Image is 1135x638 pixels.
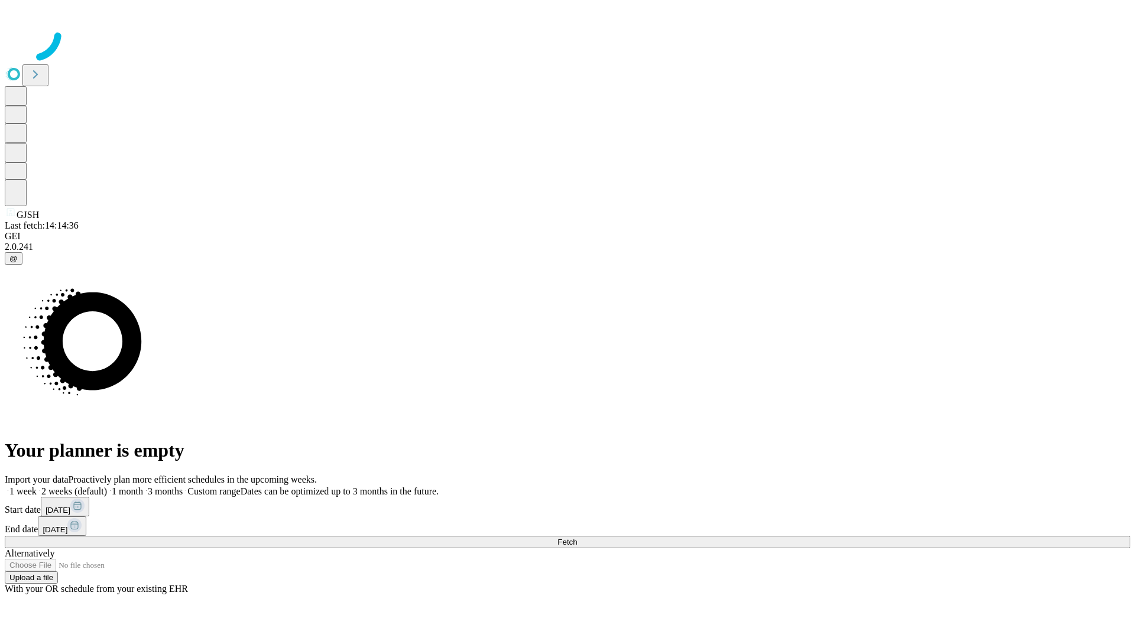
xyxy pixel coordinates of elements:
[5,584,188,594] span: With your OR schedule from your existing EHR
[5,220,79,230] span: Last fetch: 14:14:36
[5,242,1130,252] div: 2.0.241
[112,486,143,496] span: 1 month
[5,497,1130,516] div: Start date
[5,474,69,484] span: Import your data
[148,486,183,496] span: 3 months
[38,516,86,536] button: [DATE]
[5,440,1130,461] h1: Your planner is empty
[69,474,317,484] span: Proactively plan more efficient schedules in the upcoming weeks.
[5,252,22,265] button: @
[9,254,18,263] span: @
[5,536,1130,548] button: Fetch
[5,516,1130,536] div: End date
[187,486,240,496] span: Custom range
[43,525,67,534] span: [DATE]
[557,538,577,546] span: Fetch
[41,497,89,516] button: [DATE]
[5,231,1130,242] div: GEI
[17,210,39,220] span: GJSH
[5,548,54,558] span: Alternatively
[46,506,70,515] span: [DATE]
[41,486,107,496] span: 2 weeks (default)
[9,486,37,496] span: 1 week
[5,571,58,584] button: Upload a file
[241,486,439,496] span: Dates can be optimized up to 3 months in the future.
